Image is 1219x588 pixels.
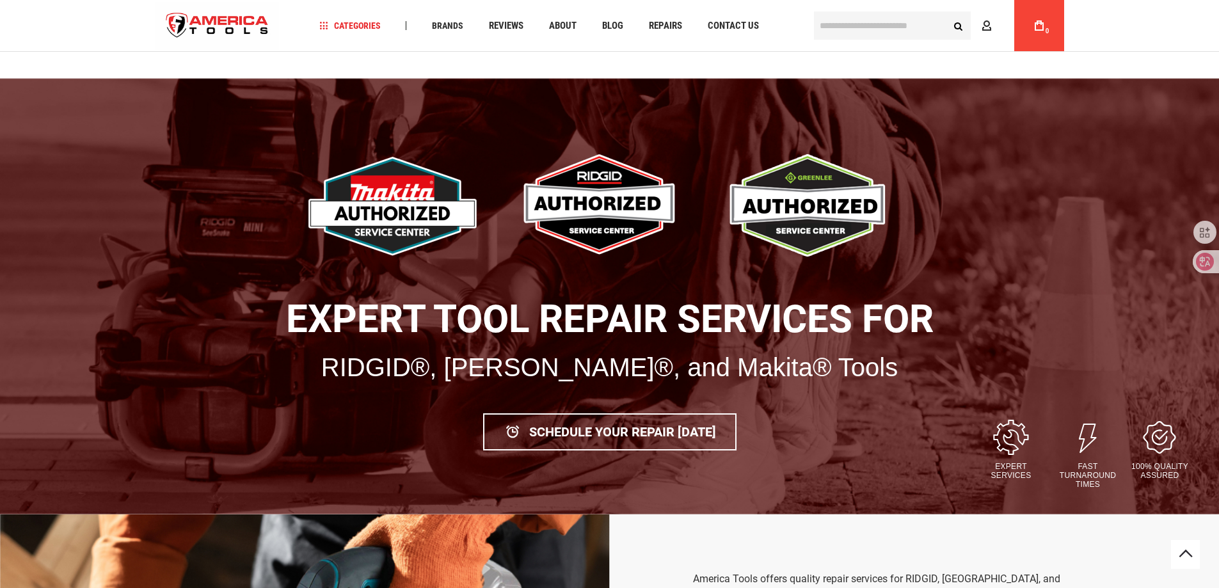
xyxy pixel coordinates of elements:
span: 0 [1046,28,1049,35]
span: Brands [432,21,463,30]
a: Repairs [643,17,688,35]
p: RIDGID®, [PERSON_NAME]®, and Makita® Tools [54,347,1165,388]
span: Contact Us [708,21,759,31]
img: America Tools [155,2,280,50]
p: 100% Quality Assured [1129,462,1190,480]
span: Reviews [489,21,523,31]
span: Blog [602,21,623,31]
a: Schedule Your Repair [DATE] [483,413,737,450]
a: Categories [314,17,386,35]
a: Reviews [483,17,529,35]
a: Blog [596,17,629,35]
a: store logo [155,2,280,50]
img: Service Banner [308,142,493,269]
a: Brands [426,17,469,35]
h1: Expert Tool Repair Services for [54,298,1165,340]
p: Fast Turnaround Times [1053,462,1123,489]
a: Contact Us [702,17,765,35]
img: Service Banner [502,142,703,269]
span: About [549,21,577,31]
button: Search [946,13,971,38]
span: Repairs [649,21,682,31]
img: Service Banner [711,142,912,269]
span: Categories [319,21,381,30]
a: About [543,17,582,35]
p: Expert Services [976,462,1046,480]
